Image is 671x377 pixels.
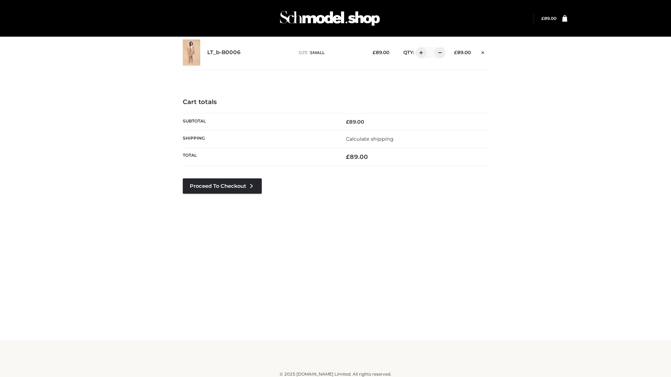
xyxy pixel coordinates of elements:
a: LT_b-B0006 [207,49,241,56]
h4: Cart totals [183,98,488,106]
th: Subtotal [183,113,335,130]
a: Remove this item [478,47,488,56]
div: QTY: [396,47,443,58]
p: size : [298,50,362,56]
th: Shipping [183,130,335,147]
bdi: 89.00 [541,16,556,21]
span: £ [346,153,350,160]
span: £ [454,50,457,55]
span: SMALL [310,50,325,55]
th: Total [183,148,335,166]
bdi: 89.00 [454,50,471,55]
bdi: 89.00 [373,50,389,55]
bdi: 89.00 [346,119,364,125]
span: £ [541,16,544,21]
a: Proceed to Checkout [183,178,262,194]
a: Calculate shipping [346,136,394,142]
img: Schmodel Admin 964 [277,5,382,32]
span: £ [346,119,349,125]
a: £89.00 [541,16,556,21]
bdi: 89.00 [346,153,368,160]
span: £ [373,50,376,55]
